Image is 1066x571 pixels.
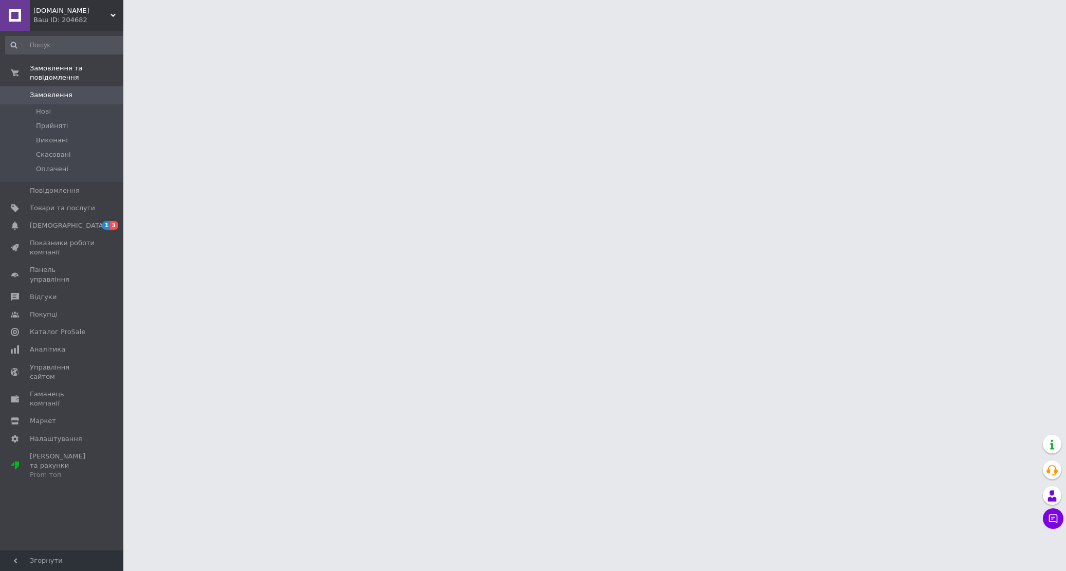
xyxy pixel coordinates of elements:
span: Гаманець компанії [30,390,95,408]
span: Товари та послуги [30,204,95,213]
span: 3 [110,221,118,230]
div: Ваш ID: 204682 [33,15,123,25]
span: [DEMOGRAPHIC_DATA] [30,221,106,230]
span: Замовлення та повідомлення [30,64,123,82]
span: Замовлення [30,90,72,100]
span: Маркет [30,416,56,426]
button: Чат з покупцем [1043,508,1063,529]
span: Аналітика [30,345,65,354]
span: Покупці [30,310,58,319]
span: Панель управління [30,265,95,284]
span: Оплачені [36,164,68,174]
span: Каталог ProSale [30,327,85,337]
div: Prom топ [30,470,95,480]
span: UA-CLATRONIC.KIEV.UA [33,6,111,15]
span: Скасовані [36,150,71,159]
span: Прийняті [36,121,68,131]
span: Виконані [36,136,68,145]
span: Налаштування [30,434,82,444]
span: Управління сайтом [30,363,95,381]
span: Повідомлення [30,186,80,195]
input: Пошук [5,36,128,54]
span: [PERSON_NAME] та рахунки [30,452,95,480]
span: 1 [102,221,111,230]
span: Нові [36,107,51,116]
span: Відгуки [30,292,57,302]
span: Показники роботи компанії [30,238,95,257]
